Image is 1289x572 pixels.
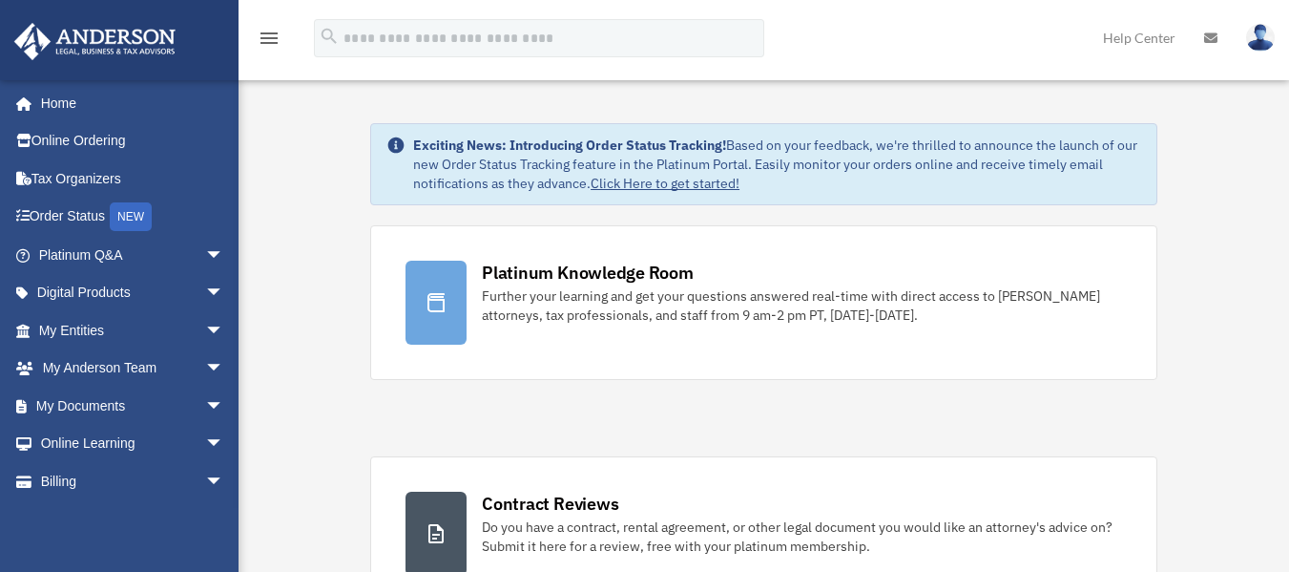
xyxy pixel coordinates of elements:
[9,23,181,60] img: Anderson Advisors Platinum Portal
[13,159,253,198] a: Tax Organizers
[258,33,281,50] a: menu
[13,198,253,237] a: Order StatusNEW
[13,84,243,122] a: Home
[1246,24,1275,52] img: User Pic
[482,518,1122,556] div: Do you have a contract, rental agreement, or other legal document you would like an attorney's ad...
[110,202,152,231] div: NEW
[13,462,253,500] a: Billingarrow_drop_down
[413,136,1141,193] div: Based on your feedback, we're thrilled to announce the launch of our new Order Status Tracking fe...
[482,286,1122,325] div: Further your learning and get your questions answered real-time with direct access to [PERSON_NAM...
[319,26,340,47] i: search
[13,350,253,388] a: My Anderson Teamarrow_drop_down
[205,462,243,501] span: arrow_drop_down
[205,425,243,464] span: arrow_drop_down
[258,27,281,50] i: menu
[205,236,243,275] span: arrow_drop_down
[205,350,243,389] span: arrow_drop_down
[370,225,1157,380] a: Platinum Knowledge Room Further your learning and get your questions answered real-time with dire...
[413,137,726,154] strong: Exciting News: Introducing Order Status Tracking!
[591,175,739,192] a: Click Here to get started!
[13,387,253,425] a: My Documentsarrow_drop_down
[205,274,243,313] span: arrow_drop_down
[13,425,253,463] a: Online Learningarrow_drop_down
[205,387,243,426] span: arrow_drop_down
[13,311,253,350] a: My Entitiesarrow_drop_down
[13,500,253,539] a: Events Calendar
[205,311,243,350] span: arrow_drop_down
[13,122,253,160] a: Online Ordering
[482,492,618,516] div: Contract Reviews
[13,274,253,312] a: Digital Productsarrow_drop_down
[13,236,253,274] a: Platinum Q&Aarrow_drop_down
[482,261,694,285] div: Platinum Knowledge Room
